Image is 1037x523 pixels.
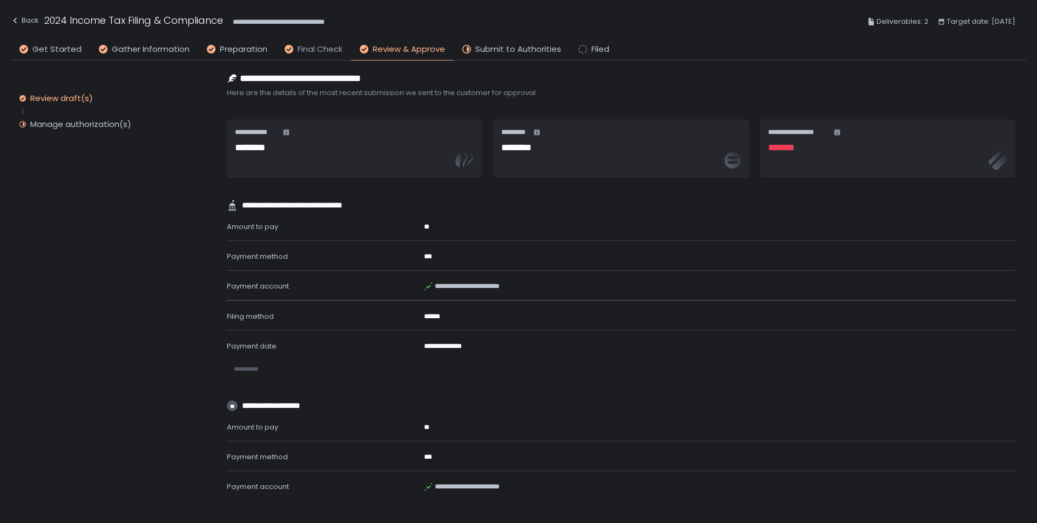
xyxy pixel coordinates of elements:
[227,422,278,432] span: Amount to pay
[947,15,1015,28] span: Target date: [DATE]
[227,341,277,351] span: Payment date
[112,43,190,56] span: Gather Information
[227,251,288,261] span: Payment method
[475,43,561,56] span: Submit to Authorities
[227,222,278,232] span: Amount to pay
[227,88,1015,98] span: Here are the details of the most recent submission we sent to the customer for approval.
[30,93,93,104] div: Review draft(s)
[227,452,288,462] span: Payment method
[227,481,289,492] span: Payment account
[298,43,342,56] span: Final Check
[44,13,223,28] h1: 2024 Income Tax Filing & Compliance
[227,311,274,321] span: Filing method
[373,43,445,56] span: Review & Approve
[30,119,131,130] div: Manage authorization(s)
[877,15,928,28] span: Deliverables: 2
[11,14,39,27] div: Back
[591,43,609,56] span: Filed
[32,43,82,56] span: Get Started
[220,43,267,56] span: Preparation
[227,281,289,291] span: Payment account
[11,13,39,31] button: Back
